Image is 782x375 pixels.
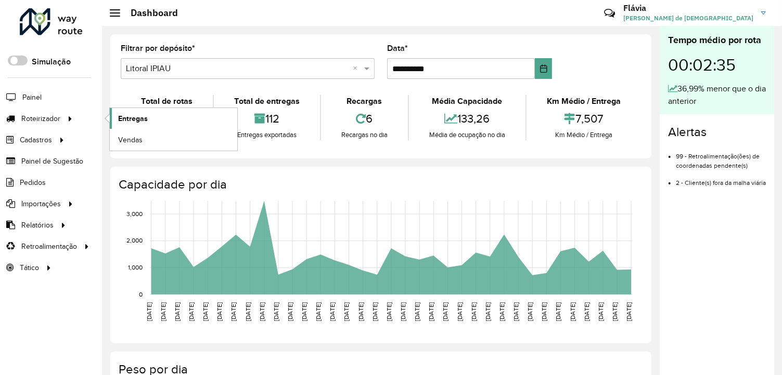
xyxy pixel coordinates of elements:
[120,7,178,19] h2: Dashboard
[623,14,753,23] span: [PERSON_NAME] de [DEMOGRAPHIC_DATA]
[21,241,77,252] span: Retroalimentação
[110,108,237,129] a: Entregas
[357,302,364,321] text: [DATE]
[371,302,378,321] text: [DATE]
[343,302,350,321] text: [DATE]
[676,144,766,170] li: 99 - Retroalimentação(ões) de coordenadas pendente(s)
[118,135,143,145] span: Vendas
[668,47,766,83] div: 00:02:35
[428,302,434,321] text: [DATE]
[21,113,60,124] span: Roteirizador
[512,302,519,321] text: [DATE]
[287,302,293,321] text: [DATE]
[353,62,362,75] span: Clear all
[21,220,54,231] span: Relatórios
[529,95,638,108] div: Km Médio / Entrega
[21,198,61,209] span: Importações
[126,210,143,217] text: 3,000
[412,95,523,108] div: Média Capacidade
[21,156,83,167] span: Painel de Sugestão
[216,95,317,108] div: Total de entregas
[32,56,71,68] label: Simulação
[259,302,265,321] text: [DATE]
[273,302,279,321] text: [DATE]
[623,3,753,13] h3: Flávia
[480,3,588,31] div: Críticas? Dúvidas? Elogios? Sugestões? Entre em contato conosco!
[598,2,621,24] a: Contato Rápido
[146,302,152,321] text: [DATE]
[110,129,237,150] a: Vendas
[245,302,251,321] text: [DATE]
[414,302,420,321] text: [DATE]
[527,302,533,321] text: [DATE]
[470,302,477,321] text: [DATE]
[160,302,166,321] text: [DATE]
[126,237,143,244] text: 2,000
[188,302,195,321] text: [DATE]
[386,302,392,321] text: [DATE]
[597,302,604,321] text: [DATE]
[400,302,406,321] text: [DATE]
[324,95,405,108] div: Recargas
[22,92,42,103] span: Painel
[583,302,590,321] text: [DATE]
[569,302,576,321] text: [DATE]
[611,302,618,321] text: [DATE]
[216,130,317,140] div: Entregas exportadas
[216,108,317,130] div: 112
[119,177,641,192] h4: Capacidade por dia
[668,125,766,140] h4: Alertas
[329,302,336,321] text: [DATE]
[668,83,766,108] div: 36,99% menor que o dia anterior
[529,130,638,140] div: Km Médio / Entrega
[498,302,505,321] text: [DATE]
[555,302,562,321] text: [DATE]
[121,42,195,55] label: Filtrar por depósito
[484,302,491,321] text: [DATE]
[412,108,523,130] div: 133,26
[625,302,632,321] text: [DATE]
[324,108,405,130] div: 6
[324,130,405,140] div: Recargas no dia
[541,302,547,321] text: [DATE]
[20,262,39,273] span: Tático
[301,302,307,321] text: [DATE]
[202,302,209,321] text: [DATE]
[676,170,766,187] li: 2 - Cliente(s) fora da malha viária
[387,42,408,55] label: Data
[230,302,237,321] text: [DATE]
[315,302,322,321] text: [DATE]
[535,58,552,79] button: Choose Date
[128,264,143,271] text: 1,000
[668,33,766,47] div: Tempo médio por rota
[118,113,148,124] span: Entregas
[20,135,52,145] span: Cadastros
[412,130,523,140] div: Média de ocupação no dia
[529,108,638,130] div: 7,507
[174,302,181,321] text: [DATE]
[216,302,223,321] text: [DATE]
[139,291,143,298] text: 0
[456,302,463,321] text: [DATE]
[20,177,46,188] span: Pedidos
[442,302,449,321] text: [DATE]
[123,95,210,108] div: Total de rotas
